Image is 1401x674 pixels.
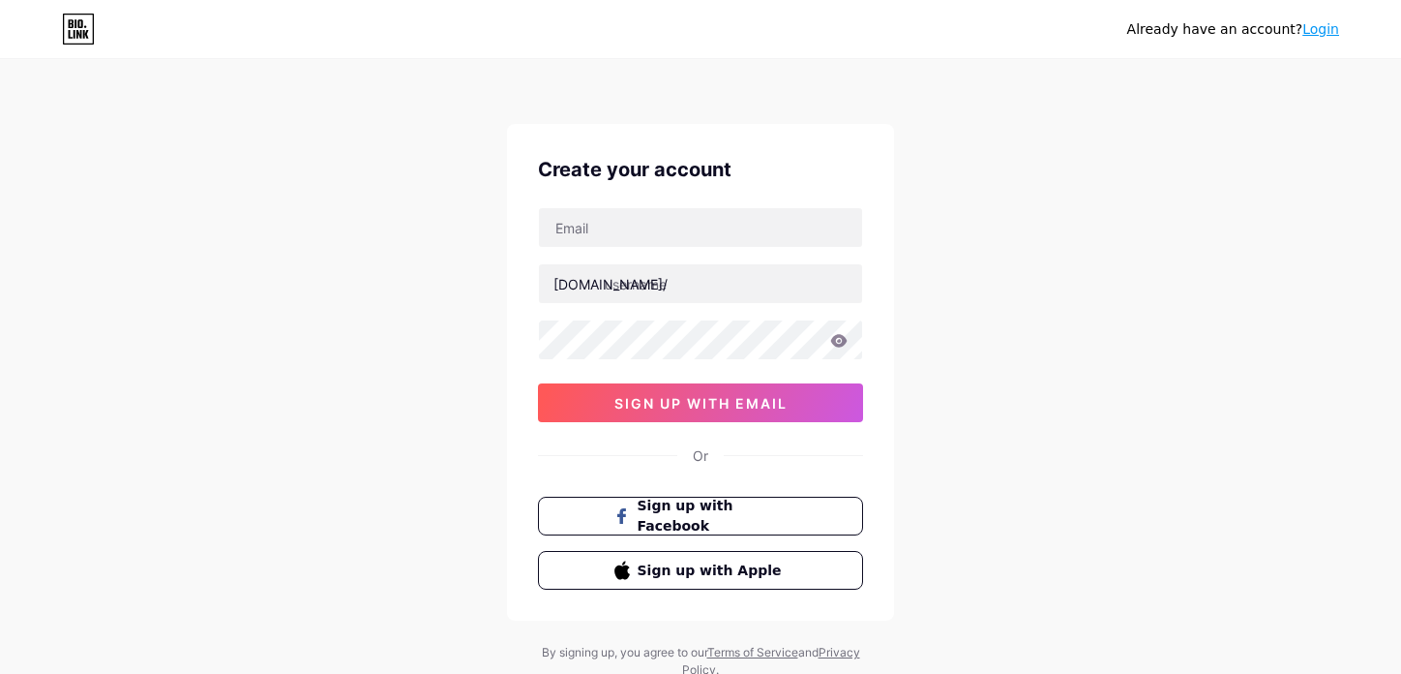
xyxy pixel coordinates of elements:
a: Terms of Service [707,645,798,659]
span: Sign up with Apple [638,561,788,581]
a: Login [1302,21,1339,37]
input: username [539,264,862,303]
button: Sign up with Apple [538,551,863,590]
div: [DOMAIN_NAME]/ [553,274,668,294]
span: sign up with email [614,395,788,412]
span: Sign up with Facebook [638,496,788,536]
button: sign up with email [538,383,863,422]
div: Already have an account? [1127,19,1339,40]
div: Or [693,445,708,466]
input: Email [539,208,862,247]
div: Create your account [538,155,863,184]
button: Sign up with Facebook [538,497,863,536]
